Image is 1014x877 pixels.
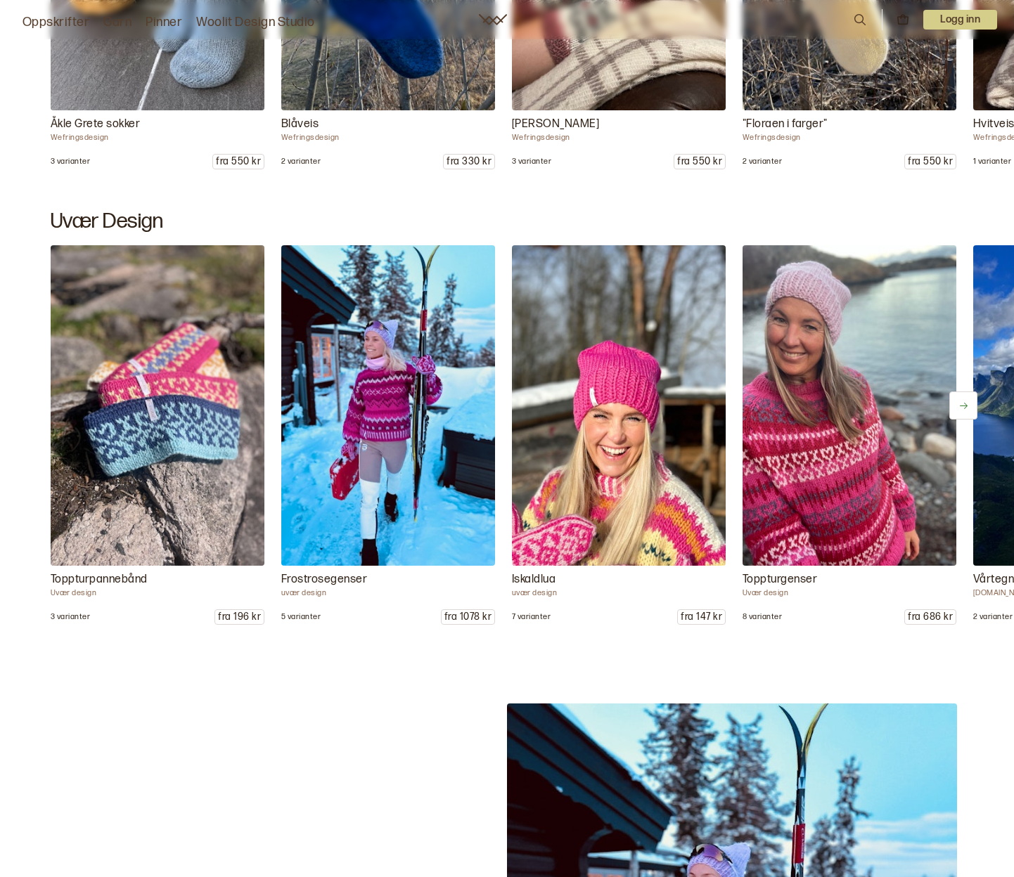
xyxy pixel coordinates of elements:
[146,13,182,32] a: Pinner
[281,245,495,566] img: uvær design Frosegenser OBS! Alle genserne på bildene er strikket i Drops Snow, annen garninfo er...
[442,610,494,624] p: fra 1078 kr
[923,10,997,30] button: User dropdown
[281,157,321,167] p: 2 varianter
[281,245,495,625] a: uvær design Frosegenser OBS! Alle genserne på bildene er strikket i Drops Snow, annen garninfo er...
[51,157,90,167] p: 3 varianter
[281,133,495,143] p: Wefringsdesign
[743,133,956,143] p: Wefringsdesign
[281,571,495,588] p: Frostrosegenser
[215,610,264,624] p: fra 196 kr
[51,209,963,234] h2: Uvær Design
[743,157,782,167] p: 2 varianter
[905,610,956,624] p: fra 686 kr
[512,612,551,622] p: 7 varianter
[23,13,89,32] a: Oppskrifter
[923,10,997,30] p: Logg inn
[512,588,726,598] p: uvær design
[678,610,725,624] p: fra 147 kr
[281,116,495,133] p: Blåveis
[103,13,131,32] a: Garn
[973,612,1013,622] p: 2 varianter
[743,245,956,566] img: Uvær design Toppturgenser Toppturgenseren er en fargerik og fin genser som passer perfekt til din...
[51,116,264,133] p: Åkle Grete sokker
[905,155,956,169] p: fra 550 kr
[512,116,726,133] p: [PERSON_NAME]
[51,588,264,598] p: Uvær design
[281,588,495,598] p: uvær design
[512,245,726,566] img: uvær design Iskaldlua Iskaldlua er en enkel og raskstrikket lue som passer perfekt for deg som er...
[743,116,956,133] p: "Floraen i farger"
[512,133,726,143] p: Wefringsdesign
[51,245,264,625] a: Uvær design Topptpannebånd Bruk opp restegarnet! Toppturpannebåndet er et enkelt og behagelig pan...
[512,245,726,625] a: uvær design Iskaldlua Iskaldlua er en enkel og raskstrikket lue som passer perfekt for deg som er...
[51,133,264,143] p: Wefringsdesign
[743,245,956,625] a: Uvær design Toppturgenser Toppturgenseren er en fargerik og fin genser som passer perfekt til din...
[196,13,315,32] a: Woolit Design Studio
[512,571,726,588] p: Iskaldlua
[51,245,264,566] img: Uvær design Topptpannebånd Bruk opp restegarnet! Toppturpannebåndet er et enkelt og behagelig pan...
[743,571,956,588] p: Toppturgenser
[479,14,507,25] a: Woolit
[512,157,551,167] p: 3 varianter
[973,157,1011,167] p: 1 varianter
[51,612,90,622] p: 3 varianter
[444,155,494,169] p: fra 330 kr
[743,588,956,598] p: Uvær design
[674,155,725,169] p: fra 550 kr
[743,612,782,622] p: 8 varianter
[213,155,264,169] p: fra 550 kr
[51,571,264,588] p: Toppturpannebånd
[281,612,321,622] p: 5 varianter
